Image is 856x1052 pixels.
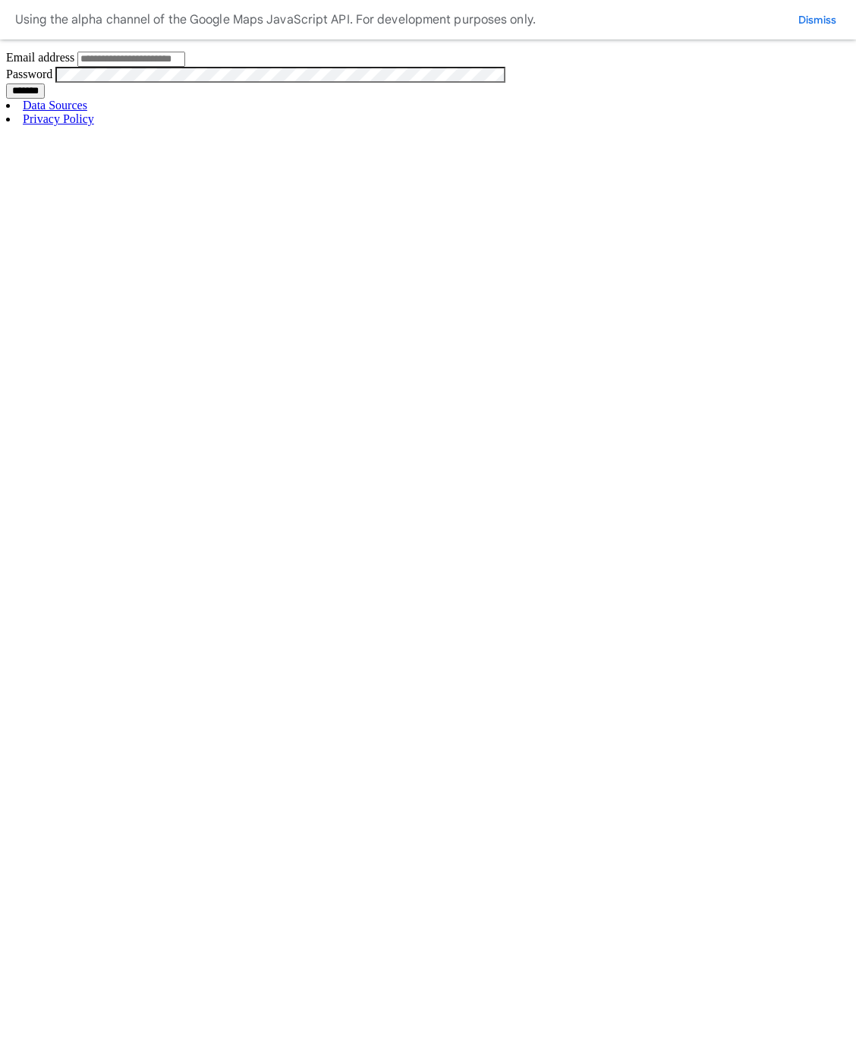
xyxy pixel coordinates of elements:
label: Email address [6,51,74,64]
button: Dismiss [794,12,841,27]
a: Data Sources [23,99,87,112]
div: Using the alpha channel of the Google Maps JavaScript API. For development purposes only. [15,9,536,30]
a: Privacy Policy [23,112,94,125]
label: Password [6,68,52,80]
